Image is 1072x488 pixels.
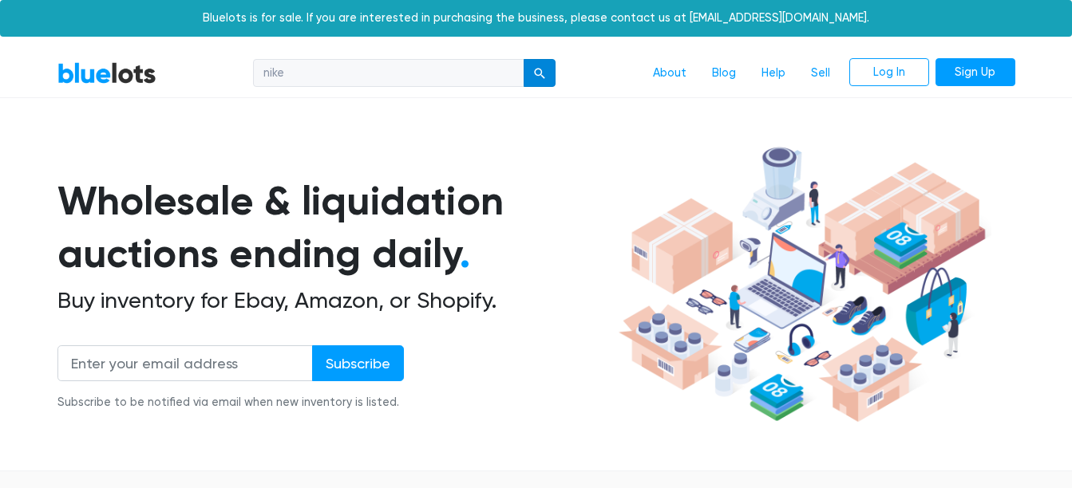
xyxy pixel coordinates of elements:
span: . [460,230,470,277]
img: hero-ee84e7d0318cb26816c560f6b4441b76977f77a177738b4e94f68c95b2b83dbb.png [613,140,991,430]
input: Enter your email address [57,345,313,381]
div: Subscribe to be notified via email when new inventory is listed. [57,394,404,411]
a: BlueLots [57,61,156,85]
a: Blog [699,58,749,89]
h1: Wholesale & liquidation auctions ending daily [57,175,613,281]
a: Help [749,58,798,89]
input: Search for inventory [253,59,524,88]
a: Sell [798,58,843,89]
a: Log In [849,58,929,87]
h2: Buy inventory for Ebay, Amazon, or Shopify. [57,287,613,314]
a: About [640,58,699,89]
input: Subscribe [312,345,404,381]
a: Sign Up [936,58,1015,87]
